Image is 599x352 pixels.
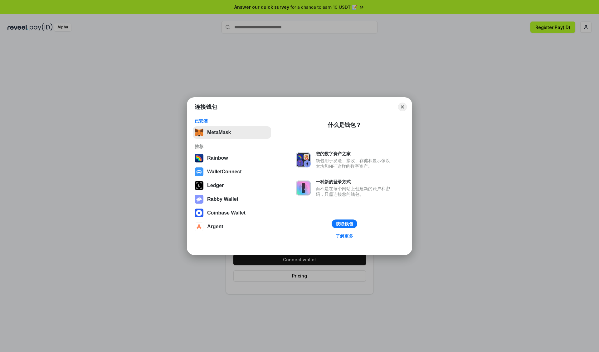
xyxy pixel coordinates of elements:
[195,144,269,149] div: 推荐
[316,158,393,169] div: 钱包用于发送、接收、存储和显示像以太坊和NFT这样的数字资产。
[195,181,203,190] img: svg+xml,%3Csvg%20xmlns%3D%22http%3A%2F%2Fwww.w3.org%2F2000%2Fsvg%22%20width%3D%2228%22%20height%3...
[336,221,353,227] div: 获取钱包
[207,196,238,202] div: Rabby Wallet
[336,233,353,239] div: 了解更多
[193,193,271,205] button: Rabby Wallet
[207,130,231,135] div: MetaMask
[195,195,203,204] img: svg+xml,%3Csvg%20xmlns%3D%22http%3A%2F%2Fwww.w3.org%2F2000%2Fsvg%22%20fill%3D%22none%22%20viewBox...
[193,207,271,219] button: Coinbase Wallet
[195,128,203,137] img: svg+xml,%3Csvg%20fill%3D%22none%22%20height%3D%2233%22%20viewBox%3D%220%200%2035%2033%22%20width%...
[195,103,217,111] h1: 连接钱包
[296,152,311,167] img: svg+xml,%3Csvg%20xmlns%3D%22http%3A%2F%2Fwww.w3.org%2F2000%2Fsvg%22%20fill%3D%22none%22%20viewBox...
[398,103,407,111] button: Close
[193,152,271,164] button: Rainbow
[207,183,224,188] div: Ledger
[193,179,271,192] button: Ledger
[328,121,361,129] div: 什么是钱包？
[332,219,357,228] button: 获取钱包
[316,186,393,197] div: 而不是在每个网站上创建新的账户和密码，只需连接您的钱包。
[296,181,311,195] img: svg+xml,%3Csvg%20xmlns%3D%22http%3A%2F%2Fwww.w3.org%2F2000%2Fsvg%22%20fill%3D%22none%22%20viewBox...
[195,209,203,217] img: svg+xml,%3Csvg%20width%3D%2228%22%20height%3D%2228%22%20viewBox%3D%220%200%2028%2028%22%20fill%3D...
[207,169,242,175] div: WalletConnect
[195,222,203,231] img: svg+xml,%3Csvg%20width%3D%2228%22%20height%3D%2228%22%20viewBox%3D%220%200%2028%2028%22%20fill%3D...
[207,224,223,229] div: Argent
[195,154,203,162] img: svg+xml,%3Csvg%20width%3D%22120%22%20height%3D%22120%22%20viewBox%3D%220%200%20120%20120%22%20fil...
[193,220,271,233] button: Argent
[207,210,246,216] div: Coinbase Wallet
[316,179,393,185] div: 一种新的登录方式
[193,126,271,139] button: MetaMask
[193,166,271,178] button: WalletConnect
[195,167,203,176] img: svg+xml,%3Csvg%20width%3D%2228%22%20height%3D%2228%22%20viewBox%3D%220%200%2028%2028%22%20fill%3D...
[195,118,269,124] div: 已安装
[316,151,393,157] div: 您的数字资产之家
[332,232,357,240] a: 了解更多
[207,155,228,161] div: Rainbow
